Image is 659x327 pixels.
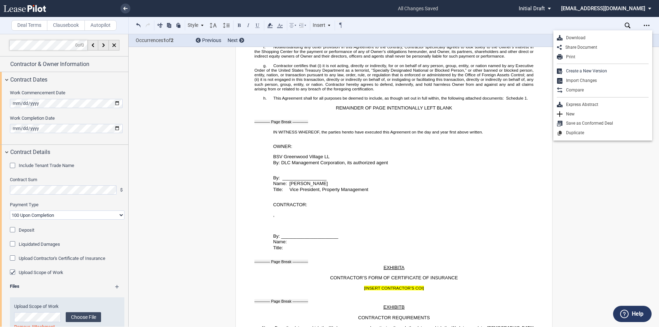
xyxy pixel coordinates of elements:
[19,162,74,169] label: Include Tenant Trade Name
[10,241,60,248] md-checkbox: Liquidated Damages
[187,21,205,30] div: Style
[11,20,47,31] label: Deal Terms
[383,265,401,270] span: EXHIBIT
[10,269,63,276] md-checkbox: Upload Scope of Work
[506,96,523,100] span: Schedule
[10,148,50,156] span: Contract Details
[273,130,483,134] span: IN WITNESS WHEREOF, the parties hereto have executed this Agreement on the day and year first abo...
[273,212,274,218] span: ,
[263,96,267,100] span: h.
[174,21,183,29] button: Paste
[273,175,280,180] span: By:
[19,255,105,262] label: Upload Contractor's Certificate of Insurance
[14,303,101,310] label: Upload Scope of Work
[84,20,117,31] label: Autopilot
[553,33,652,43] div: Download
[401,304,405,310] span: B
[273,154,329,159] span: BSV Greenwood Village LL
[120,187,124,193] span: $
[253,21,262,29] button: Underline
[553,43,652,52] div: Share Document
[165,21,173,29] button: Copy
[401,265,404,270] span: A
[563,68,649,74] div: Create a New Version
[358,315,430,320] span: CONTRACTOR REQUIREMENTS
[10,76,47,84] span: Contract Dates
[202,37,221,43] span: Previous
[383,304,401,310] span: EXHIBIT
[47,20,85,31] label: Clausebook
[75,42,78,47] span: 0
[10,284,19,289] b: Files
[563,87,649,93] div: Compare
[282,175,326,180] span: _________________
[526,96,528,100] span: .
[10,60,89,69] span: Contractor & Owner Information
[66,312,101,322] label: Choose File
[563,111,649,117] div: New
[524,96,527,100] a: 1
[19,241,60,248] label: Liquidated Damages
[563,54,649,60] div: Print
[10,227,34,234] md-checkbox: Deposit
[75,42,84,47] span: of
[394,1,442,16] span: all changes saved
[553,85,652,95] div: Compare
[562,44,649,50] div: Share Document
[273,160,388,165] span: By: DLC Management Corporation, its authorized agent
[273,96,504,100] span: This Agreement shall for all purposes be deemed to include, as though set out in full within, the...
[273,233,338,239] span: By: ______________________
[235,21,243,29] button: Bold
[553,76,652,85] div: Import Changes
[273,63,321,68] span: Contractor certifies that (i)
[563,78,649,84] div: Import Changes
[273,245,283,250] span: Title:
[254,77,535,91] span: it is not engaged in this transaction, directly or indirectly on behalf of, or instigating or fac...
[563,130,649,136] div: Duplicate
[364,286,424,290] span: [INSERT CONTRACTOR’S COI]
[553,119,652,128] div: Save as Conformed Deal
[519,5,545,12] span: Initial Draft
[563,35,649,41] div: Download
[163,37,166,43] b: 1
[10,162,74,170] md-checkbox: Include Tenant Trade Name
[553,100,652,109] div: Express Abstract
[171,37,173,43] b: 2
[10,115,124,121] label: Work Completion Date
[156,21,164,29] button: Cut
[273,239,287,244] span: Name:
[632,309,643,319] label: Help
[336,105,452,111] span: REMAINDER OF PAGE INTENTIONALLY LEFT BLANK
[10,177,124,183] label: Contract Sum
[553,52,652,62] div: Print
[263,63,267,68] span: g.
[553,109,652,119] div: New
[289,187,368,192] span: Vice President, Property Management
[196,37,221,44] div: Previous
[641,20,652,31] div: Open Lease options menu
[19,227,34,233] label: Deposit
[553,128,652,138] div: Duplicate
[228,37,238,43] span: Next
[244,21,253,29] button: Italic
[613,306,652,322] button: Help
[10,90,124,96] label: Work Commencement Date
[136,37,190,44] span: Occurrences of
[312,21,332,30] div: Insert
[563,102,649,108] div: Express Abstract
[10,202,124,208] label: Payment Type
[228,37,244,44] div: Next
[273,181,287,186] span: Name:
[330,275,458,280] span: CONTRACTOR’S FORM OF CERTIFICATE OF INSURANCE
[254,63,535,82] span: it is not acting, directly or indirectly, for or on behalf of any person, group, entity, or natio...
[553,66,652,76] div: Create a New Version
[134,21,143,29] button: Undo
[254,44,535,59] span: Notwithstanding any other provision in this Agreement to the contrary, Contractor specifically ag...
[19,269,63,276] label: Upload Scope of Work
[289,181,328,186] span: [PERSON_NAME]
[82,42,84,47] span: 0
[273,202,307,207] span: CONTRACTOR:
[10,255,105,262] md-checkbox: Upload Contractor's Certificate of Insurance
